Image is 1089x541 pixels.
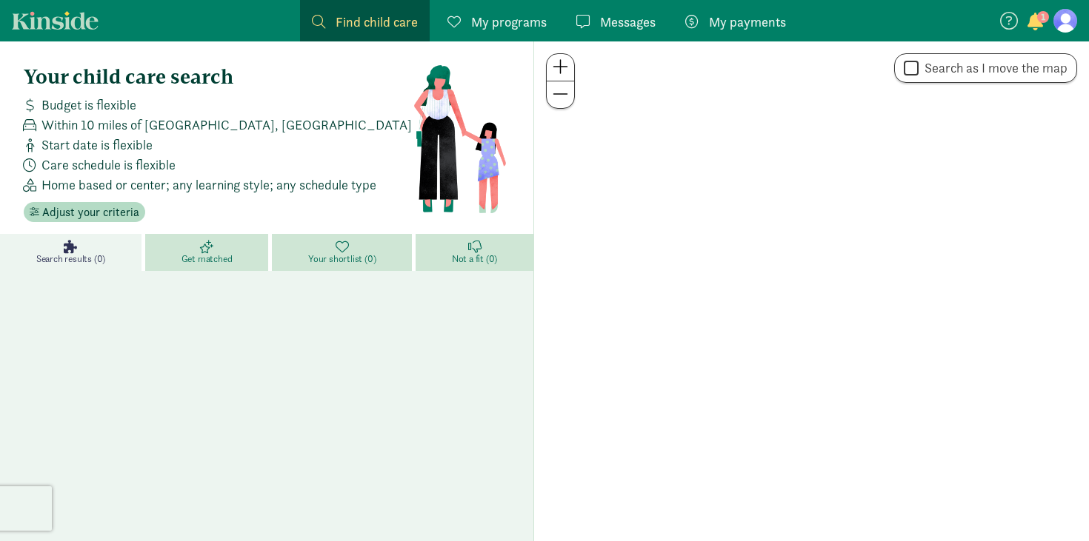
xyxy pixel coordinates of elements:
span: Get matched [181,253,233,265]
span: Within 10 miles of [GEOGRAPHIC_DATA], [GEOGRAPHIC_DATA] [41,115,412,135]
span: Care schedule is flexible [41,155,176,175]
span: My payments [709,12,786,32]
button: 1 [1025,13,1046,33]
a: Your shortlist (0) [272,234,416,271]
span: Your shortlist (0) [308,253,376,265]
a: Kinside [12,11,99,30]
span: Home based or center; any learning style; any schedule type [41,175,376,195]
span: My programs [471,12,547,32]
span: Adjust your criteria [42,204,139,221]
span: Start date is flexible [41,135,153,155]
button: Adjust your criteria [24,202,145,223]
span: Not a fit (0) [452,253,497,265]
span: Search results (0) [36,253,105,265]
span: Budget is flexible [41,95,136,115]
span: Find child care [336,12,418,32]
a: Get matched [145,234,272,271]
span: 1 [1037,11,1049,23]
label: Search as I move the map [919,59,1068,77]
h4: Your child care search [24,65,413,89]
span: Messages [600,12,656,32]
a: Not a fit (0) [416,234,533,271]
